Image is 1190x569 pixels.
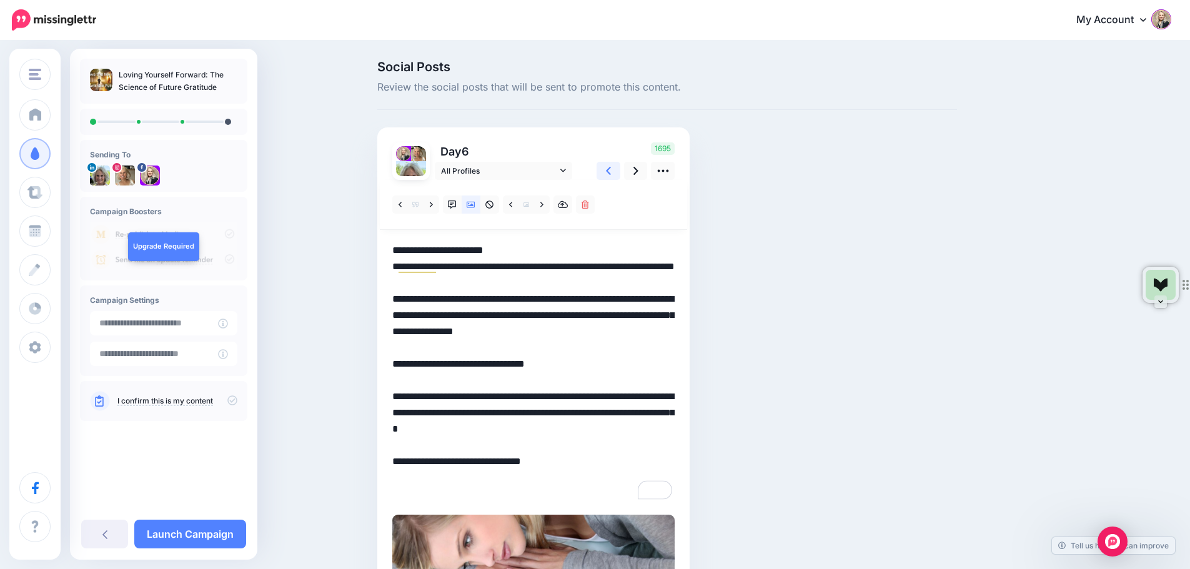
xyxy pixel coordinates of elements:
span: All Profiles [441,164,557,177]
a: Upgrade Required [128,232,199,261]
div: Open Intercom Messenger [1098,527,1128,557]
img: 1718475910192-62811.png [396,161,426,191]
span: 6 [462,145,469,158]
span: Review the social posts that will be sent to promote this content. [377,79,957,96]
img: Missinglettr [12,9,96,31]
img: menu.png [29,69,41,80]
img: 451395311_495900419469078_553458371124701532_n-bsa153214.jpg [411,146,426,161]
textarea: To enrich screen reader interactions, please activate Accessibility in Grammarly extension settings [392,242,675,502]
h4: Campaign Settings [90,295,237,305]
h4: Sending To [90,150,237,159]
p: Day [435,142,574,161]
a: Tell us how we can improve [1052,537,1175,554]
span: Social Posts [377,61,957,73]
a: I confirm this is my content [117,396,213,406]
img: 290742663_690246859085558_2546020681360716234_n-bsa153213.jpg [396,146,411,161]
img: f1cc10eca36db2fd0a9e7905e9cb3215_thumb.jpg [90,69,112,91]
img: 1718475910192-62811.png [90,166,110,186]
a: My Account [1064,5,1171,36]
img: 290742663_690246859085558_2546020681360716234_n-bsa153213.jpg [140,166,160,186]
img: 451395311_495900419469078_553458371124701532_n-bsa153214.jpg [115,166,135,186]
h4: Campaign Boosters [90,207,237,216]
p: Loving Yourself Forward: The Science of Future Gratitude [119,69,237,94]
a: All Profiles [435,162,572,180]
img: campaign_review_boosters.png [90,222,237,270]
span: 1695 [651,142,675,155]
